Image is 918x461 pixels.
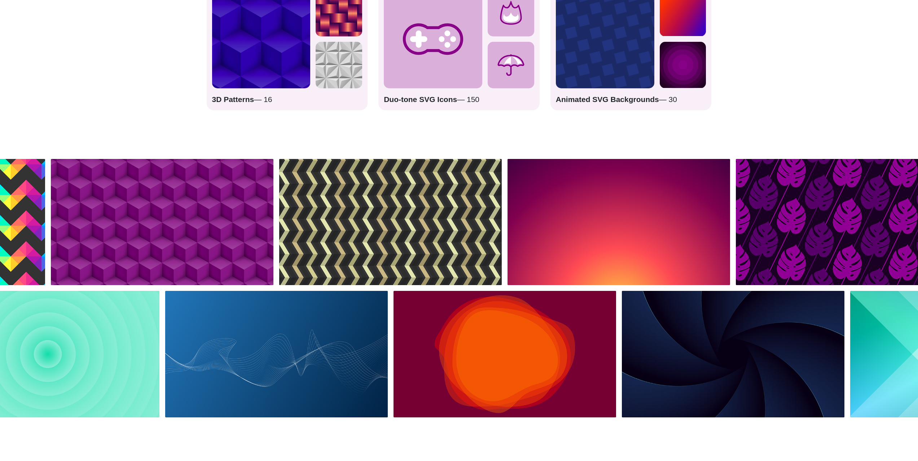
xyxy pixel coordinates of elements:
[316,42,362,88] img: Triangular 3d panels in a pattern
[384,95,457,103] strong: Duo-tone SVG Icons
[212,95,254,103] strong: 3D Patterns
[556,94,706,105] p: — 30
[556,95,659,103] strong: Animated SVG Backgrounds
[48,156,276,288] img: 3D Cube Repeating Pattern
[212,94,363,105] p: — 16
[276,156,505,288] img: Complex Repeating Stripe Pattern with Depth
[384,94,534,105] p: — 150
